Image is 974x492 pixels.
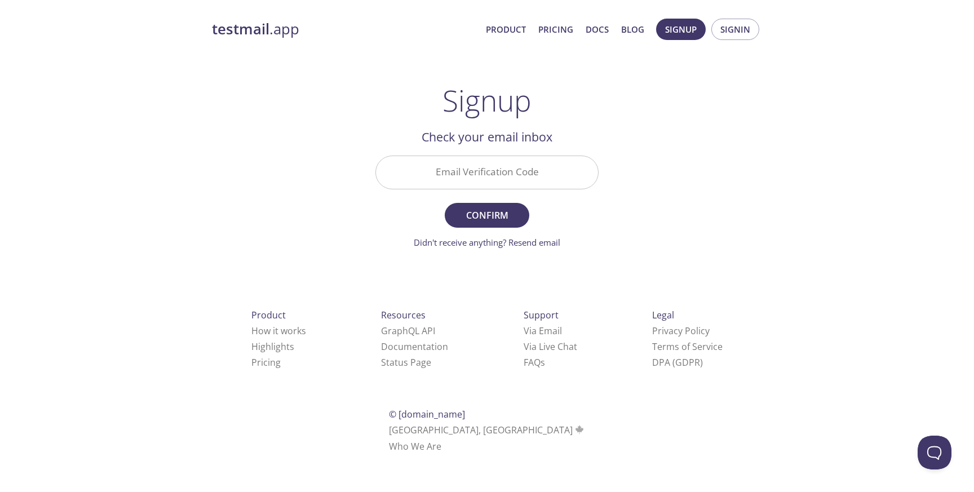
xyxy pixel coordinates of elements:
a: Highlights [251,340,294,353]
a: Terms of Service [652,340,723,353]
a: GraphQL API [381,325,435,337]
a: Didn't receive anything? Resend email [414,237,560,248]
a: Pricing [251,356,281,369]
span: Signin [720,22,750,37]
iframe: Help Scout Beacon - Open [918,436,951,469]
span: Support [524,309,559,321]
a: Status Page [381,356,431,369]
a: Documentation [381,340,448,353]
span: Signup [665,22,697,37]
span: s [541,356,545,369]
button: Signup [656,19,706,40]
strong: testmail [212,19,269,39]
h1: Signup [442,83,532,117]
a: FAQ [524,356,545,369]
a: How it works [251,325,306,337]
span: Legal [652,309,674,321]
a: Via Email [524,325,562,337]
h2: Check your email inbox [375,127,599,147]
span: Product [251,309,286,321]
a: testmail.app [212,20,477,39]
a: Via Live Chat [524,340,577,353]
span: Resources [381,309,426,321]
a: Blog [621,22,644,37]
a: DPA (GDPR) [652,356,703,369]
a: Privacy Policy [652,325,710,337]
a: Pricing [538,22,573,37]
button: Signin [711,19,759,40]
a: Who We Are [389,440,441,453]
span: Confirm [457,207,517,223]
span: [GEOGRAPHIC_DATA], [GEOGRAPHIC_DATA] [389,424,586,436]
button: Confirm [445,203,529,228]
a: Product [486,22,526,37]
span: © [DOMAIN_NAME] [389,408,465,420]
a: Docs [586,22,609,37]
